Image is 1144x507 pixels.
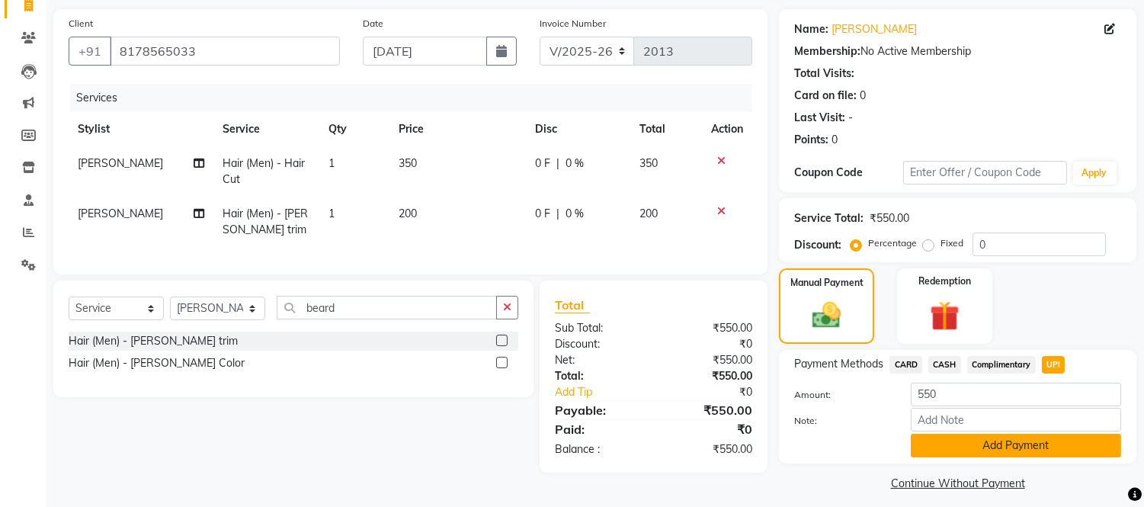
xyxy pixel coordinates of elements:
[566,206,584,222] span: 0 %
[889,356,922,374] span: CARD
[794,237,841,253] div: Discount:
[363,17,383,30] label: Date
[783,414,899,428] label: Note:
[921,297,969,335] img: _gift.svg
[848,110,853,126] div: -
[672,384,764,400] div: ₹0
[566,156,584,172] span: 0 %
[319,112,389,146] th: Qty
[941,236,963,250] label: Fixed
[526,112,630,146] th: Disc
[803,299,849,332] img: _cash.svg
[277,296,497,319] input: Search or Scan
[832,21,917,37] a: [PERSON_NAME]
[783,388,899,402] label: Amount:
[223,156,306,186] span: Hair (Men) - Hair Cut
[782,476,1133,492] a: Continue Without Payment
[543,420,654,438] div: Paid:
[654,420,764,438] div: ₹0
[110,37,340,66] input: Search by Name/Mobile/Email/Code
[870,210,909,226] div: ₹550.00
[399,207,417,220] span: 200
[794,88,857,104] div: Card on file:
[78,156,163,170] span: [PERSON_NAME]
[967,356,1036,374] span: Complimentary
[794,210,864,226] div: Service Total:
[911,408,1121,432] input: Add Note
[631,112,703,146] th: Total
[640,207,659,220] span: 200
[794,165,903,181] div: Coupon Code
[654,368,764,384] div: ₹550.00
[69,333,238,349] div: Hair (Men) - [PERSON_NAME] trim
[535,206,550,222] span: 0 F
[223,207,309,236] span: Hair (Men) - [PERSON_NAME] trim
[556,206,559,222] span: |
[794,21,828,37] div: Name:
[69,17,93,30] label: Client
[654,320,764,336] div: ₹550.00
[543,320,654,336] div: Sub Total:
[918,274,971,288] label: Redemption
[556,156,559,172] span: |
[69,37,111,66] button: +91
[702,112,752,146] th: Action
[794,356,883,372] span: Payment Methods
[868,236,917,250] label: Percentage
[911,434,1121,457] button: Add Payment
[794,110,845,126] div: Last Visit:
[794,43,860,59] div: Membership:
[654,401,764,419] div: ₹550.00
[328,156,335,170] span: 1
[832,132,838,148] div: 0
[911,383,1121,406] input: Amount
[654,441,764,457] div: ₹550.00
[860,88,866,104] div: 0
[69,112,214,146] th: Stylist
[543,384,672,400] a: Add Tip
[543,352,654,368] div: Net:
[794,132,828,148] div: Points:
[1042,356,1065,374] span: UPI
[69,355,245,371] div: Hair (Men) - [PERSON_NAME] Color
[543,336,654,352] div: Discount:
[535,156,550,172] span: 0 F
[794,43,1121,59] div: No Active Membership
[543,368,654,384] div: Total:
[794,66,854,82] div: Total Visits:
[399,156,417,170] span: 350
[540,17,606,30] label: Invoice Number
[1073,162,1117,185] button: Apply
[903,161,1066,185] input: Enter Offer / Coupon Code
[389,112,526,146] th: Price
[928,356,961,374] span: CASH
[214,112,320,146] th: Service
[543,401,654,419] div: Payable:
[78,207,163,220] span: [PERSON_NAME]
[790,276,864,290] label: Manual Payment
[328,207,335,220] span: 1
[70,84,764,112] div: Services
[640,156,659,170] span: 350
[555,297,590,313] span: Total
[543,441,654,457] div: Balance :
[654,336,764,352] div: ₹0
[654,352,764,368] div: ₹550.00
